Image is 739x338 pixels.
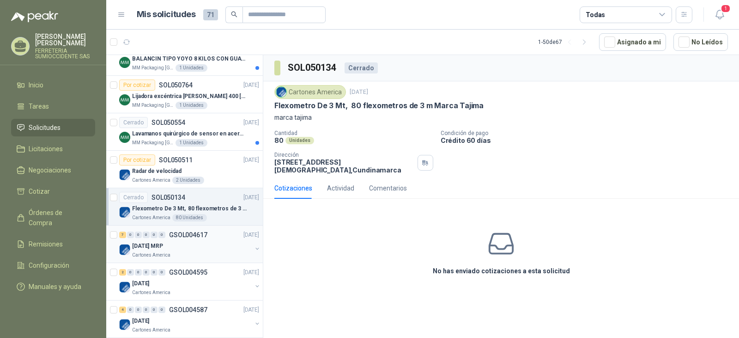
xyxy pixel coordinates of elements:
[151,119,185,126] p: SOL050554
[127,307,134,313] div: 0
[135,269,142,276] div: 0
[11,76,95,94] a: Inicio
[119,192,148,203] div: Cerrado
[127,232,134,238] div: 0
[243,156,259,165] p: [DATE]
[119,244,130,255] img: Company Logo
[350,88,368,97] p: [DATE]
[169,307,207,313] p: GSOL004587
[243,306,259,314] p: [DATE]
[132,92,247,101] p: Lijadora excéntrica [PERSON_NAME] 400 [PERSON_NAME] gex 125-150 ave
[119,232,126,238] div: 7
[288,61,337,75] h3: SOL050134
[29,123,61,133] span: Solicitudes
[243,118,259,127] p: [DATE]
[132,204,247,213] p: Flexometro De 3 Mt, 80 flexometros de 3 m Marca Tajima
[119,307,126,313] div: 4
[327,183,354,193] div: Actividad
[29,165,71,175] span: Negociaciones
[274,158,414,174] p: [STREET_ADDRESS] [DEMOGRAPHIC_DATA] , Cundinamarca
[106,188,263,226] a: CerradoSOL050134[DATE] Company LogoFlexometro De 3 Mt, 80 flexometros de 3 m Marca TajimaCartones...
[132,289,170,296] p: Cartones America
[673,33,728,51] button: No Leídos
[176,139,207,147] div: 1 Unidades
[135,232,142,238] div: 0
[132,317,149,326] p: [DATE]
[441,130,735,136] p: Condición de pago
[433,266,570,276] h3: No has enviado cotizaciones a esta solicitud
[119,207,130,218] img: Company Logo
[274,130,433,136] p: Cantidad
[119,282,130,293] img: Company Logo
[159,82,193,88] p: SOL050764
[276,87,286,97] img: Company Logo
[119,94,130,105] img: Company Logo
[243,193,259,202] p: [DATE]
[441,136,735,144] p: Crédito 60 días
[158,269,165,276] div: 0
[169,269,207,276] p: GSOL004595
[176,64,207,72] div: 1 Unidades
[119,154,155,166] div: Por cotizar
[172,177,204,184] div: 2 Unidades
[132,252,170,259] p: Cartones America
[132,139,174,147] p: MM Packaging [GEOGRAPHIC_DATA]
[132,64,174,72] p: MM Packaging [GEOGRAPHIC_DATA]
[29,208,86,228] span: Órdenes de Compra
[35,33,95,46] p: [PERSON_NAME] [PERSON_NAME]
[119,304,261,334] a: 4 0 0 0 0 0 GSOL004587[DATE] Company Logo[DATE]Cartones America
[158,307,165,313] div: 0
[132,279,149,288] p: [DATE]
[721,4,731,13] span: 1
[119,117,148,128] div: Cerrado
[586,10,605,20] div: Todas
[243,81,259,90] p: [DATE]
[159,157,193,163] p: SOL050511
[285,137,314,144] div: Unidades
[11,278,95,295] a: Manuales y ayuda
[132,55,247,63] p: BALANCIN TIPO YOYO 8 KILOS CON GUAYA ACERO INOX
[151,307,157,313] div: 0
[274,136,284,144] p: 80
[172,214,207,221] div: 80 Unidades
[119,319,130,330] img: Company Logo
[274,101,484,111] p: Flexometro De 3 Mt, 80 flexometros de 3 m Marca Tajima
[274,85,346,99] div: Cartones America
[119,57,130,68] img: Company Logo
[106,76,263,113] a: Por cotizarSOL050764[DATE] Company LogoLijadora excéntrica [PERSON_NAME] 400 [PERSON_NAME] gex 12...
[106,113,263,151] a: CerradoSOL050554[DATE] Company LogoLavamanos quirúrgico de sensor en acero referencia TLS-13MM Pa...
[127,269,134,276] div: 0
[11,235,95,253] a: Remisiones
[119,80,155,91] div: Por cotizar
[369,183,407,193] div: Comentarios
[29,282,81,292] span: Manuales y ayuda
[119,169,130,180] img: Company Logo
[143,232,150,238] div: 0
[132,129,247,138] p: Lavamanos quirúrgico de sensor en acero referencia TLS-13
[11,119,95,136] a: Solicitudes
[106,38,263,76] a: Por cotizarSOL050790[DATE] Company LogoBALANCIN TIPO YOYO 8 KILOS CON GUAYA ACERO INOXMM Packagin...
[11,204,95,232] a: Órdenes de Compra
[151,269,157,276] div: 0
[143,307,150,313] div: 0
[11,140,95,158] a: Licitaciones
[151,232,157,238] div: 0
[158,232,165,238] div: 0
[274,152,414,158] p: Dirección
[274,112,728,123] p: marca tajima
[119,229,261,259] a: 7 0 0 0 0 0 GSOL004617[DATE] Company Logo[DATE] MRPCartones America
[29,101,49,111] span: Tareas
[11,257,95,274] a: Configuración
[119,132,130,143] img: Company Logo
[11,11,58,22] img: Logo peakr
[132,214,170,221] p: Cartones America
[29,80,43,90] span: Inicio
[143,269,150,276] div: 0
[29,186,50,197] span: Cotizar
[231,11,237,18] span: search
[132,326,170,334] p: Cartones America
[711,6,728,23] button: 1
[538,35,592,49] div: 1 - 50 de 67
[151,194,185,201] p: SOL050134
[11,161,95,179] a: Negociaciones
